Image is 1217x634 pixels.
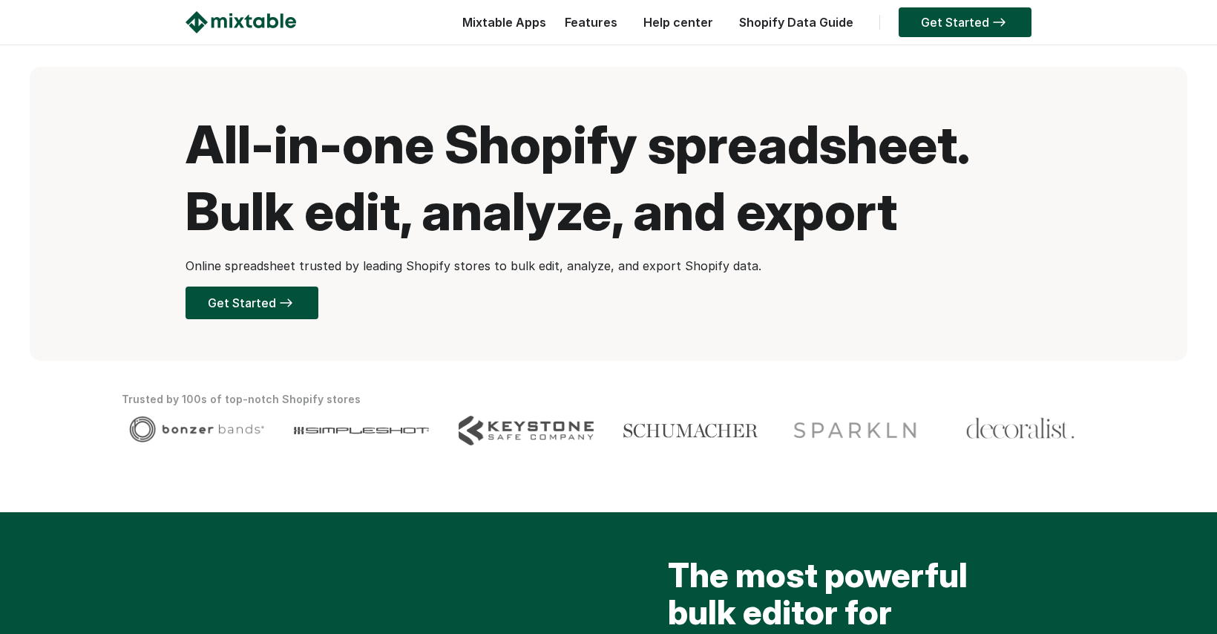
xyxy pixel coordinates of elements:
[186,257,1031,275] p: Online spreadsheet trusted by leading Shopify stores to bulk edit, analyze, and export Shopify data.
[965,416,1075,442] img: Client logo
[294,416,429,445] img: Client logo
[122,390,1095,408] div: Trusted by 100s of top-notch Shopify stores
[732,15,861,30] a: Shopify Data Guide
[557,15,625,30] a: Features
[636,15,721,30] a: Help center
[459,416,594,445] img: Client logo
[186,287,318,319] a: Get Started
[989,18,1009,27] img: arrow-right.svg
[788,416,923,445] img: Client logo
[186,11,296,33] img: Mixtable logo
[186,111,1031,245] h1: All-in-one Shopify spreadsheet. Bulk edit, analyze, and export
[623,416,758,445] img: Client logo
[899,7,1031,37] a: Get Started
[455,11,546,41] div: Mixtable Apps
[129,416,264,442] img: Client logo
[276,298,296,307] img: arrow-right.svg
